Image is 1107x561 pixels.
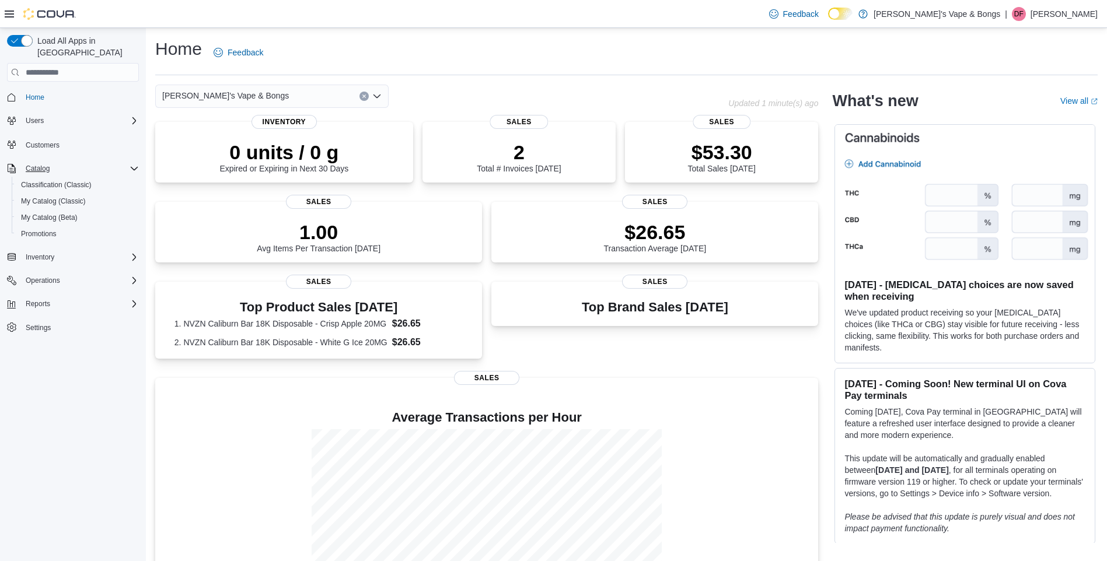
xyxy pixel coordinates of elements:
button: Inventory [21,250,59,264]
h3: [DATE] - [MEDICAL_DATA] choices are now saved when receiving [844,279,1085,302]
button: Catalog [21,162,54,176]
p: $26.65 [604,220,707,244]
span: Sales [286,195,351,209]
a: Classification (Classic) [16,178,96,192]
span: Catalog [26,164,50,173]
button: Catalog [2,160,144,177]
a: Home [21,90,49,104]
button: Settings [2,319,144,336]
p: 0 units / 0 g [219,141,348,164]
span: Feedback [783,8,819,20]
span: Load All Apps in [GEOGRAPHIC_DATA] [33,35,139,58]
a: Promotions [16,227,61,241]
span: Inventory [21,250,139,264]
button: Inventory [2,249,144,265]
span: Classification (Classic) [16,178,139,192]
a: Feedback [764,2,823,26]
dt: 1. NVZN Caliburn Bar 18K Disposable - Crisp Apple 20MG [174,318,387,329]
span: Sales [693,115,750,129]
button: Reports [21,297,55,311]
button: Clear input [359,92,369,101]
h3: Top Product Sales [DATE] [174,300,463,314]
button: Classification (Classic) [12,177,144,193]
p: | [1005,7,1007,21]
div: Total # Invoices [DATE] [477,141,561,173]
span: Sales [622,195,687,209]
p: Updated 1 minute(s) ago [728,99,818,108]
span: Sales [286,275,351,289]
h2: What's new [832,92,918,110]
a: Feedback [209,41,268,64]
p: [PERSON_NAME] [1031,7,1098,21]
span: Customers [21,137,139,152]
button: Operations [21,274,65,287]
input: Dark Mode [828,8,853,20]
h4: Average Transactions per Hour [165,411,809,425]
button: Operations [2,272,144,289]
span: Sales [622,275,687,289]
span: Customers [26,141,60,150]
button: Promotions [12,226,144,242]
a: View allExternal link [1060,96,1098,106]
button: Users [2,113,144,129]
button: My Catalog (Classic) [12,193,144,209]
span: Operations [26,276,60,285]
span: Feedback [228,47,263,58]
span: Sales [454,371,519,385]
span: Users [26,116,44,125]
div: Total Sales [DATE] [688,141,756,173]
span: Settings [21,320,139,335]
nav: Complex example [7,84,139,366]
span: My Catalog (Beta) [16,211,139,225]
button: Customers [2,136,144,153]
img: Cova [23,8,76,20]
span: Sales [490,115,548,129]
a: My Catalog (Beta) [16,211,82,225]
dd: $26.65 [392,335,463,349]
span: Settings [26,323,51,332]
em: Please be advised that this update is purely visual and does not impact payment functionality. [844,512,1075,533]
p: Coming [DATE], Cova Pay terminal in [GEOGRAPHIC_DATA] will feature a refreshed user interface des... [844,406,1085,441]
h3: [DATE] - Coming Soon! New terminal UI on Cova Pay terminals [844,378,1085,401]
span: Home [21,90,139,104]
dd: $26.65 [392,317,463,331]
span: Operations [21,274,139,287]
a: My Catalog (Classic) [16,194,90,208]
span: Promotions [21,229,57,239]
p: 1.00 [257,220,380,244]
p: $53.30 [688,141,756,164]
p: [PERSON_NAME]'s Vape & Bongs [874,7,1000,21]
button: Users [21,114,48,128]
p: 2 [477,141,561,164]
span: Inventory [26,253,54,262]
span: My Catalog (Classic) [21,197,86,206]
div: Avg Items Per Transaction [DATE] [257,220,380,253]
button: Reports [2,296,144,312]
h3: Top Brand Sales [DATE] [582,300,728,314]
span: My Catalog (Beta) [21,213,78,222]
h1: Home [155,37,202,61]
p: This update will be automatically and gradually enabled between , for all terminals operating on ... [844,453,1085,499]
span: Promotions [16,227,139,241]
div: Dawna Fuller [1012,7,1026,21]
span: Catalog [21,162,139,176]
svg: External link [1091,98,1098,105]
span: Home [26,93,44,102]
button: Home [2,89,144,106]
strong: [DATE] and [DATE] [875,465,948,475]
div: Expired or Expiring in Next 30 Days [219,141,348,173]
span: My Catalog (Classic) [16,194,139,208]
span: Reports [21,297,139,311]
span: DF [1014,7,1024,21]
div: Transaction Average [DATE] [604,220,707,253]
dt: 2. NVZN Caliburn Bar 18K Disposable - White G Ice 20MG [174,336,387,348]
span: Users [21,114,139,128]
span: Classification (Classic) [21,180,92,190]
button: Open list of options [372,92,382,101]
button: My Catalog (Beta) [12,209,144,226]
a: Customers [21,138,64,152]
span: Inventory [252,115,317,129]
a: Settings [21,321,55,335]
span: Reports [26,299,50,308]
